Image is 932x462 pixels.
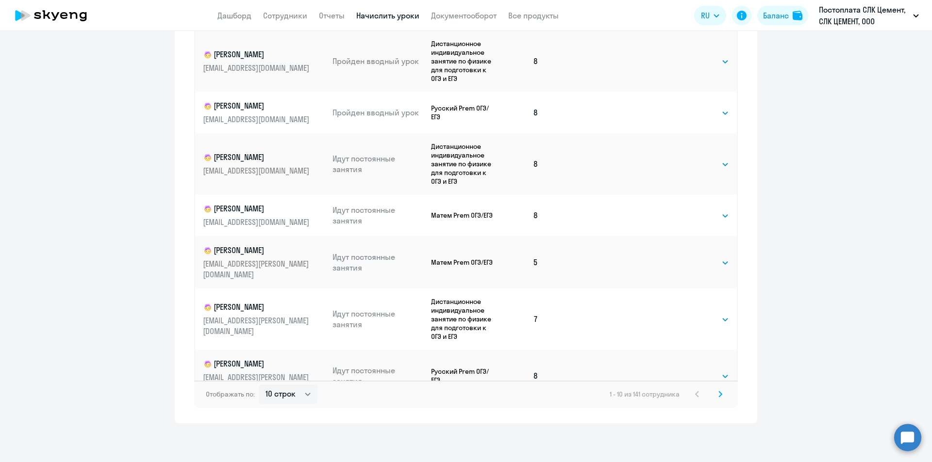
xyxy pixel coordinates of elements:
p: [EMAIL_ADDRESS][DOMAIN_NAME] [203,217,312,227]
td: 7 [497,288,546,350]
p: [PERSON_NAME] [203,302,312,313]
a: Все продукты [508,11,559,20]
button: Постоплата СЛК Цемент, СЛК ЦЕМЕНТ, ООО [814,4,924,27]
a: child[PERSON_NAME][EMAIL_ADDRESS][DOMAIN_NAME] [203,203,325,227]
p: [EMAIL_ADDRESS][DOMAIN_NAME] [203,165,312,176]
p: Идут постоянные занятия [333,252,424,273]
a: Дашборд [217,11,251,20]
p: [EMAIL_ADDRESS][PERSON_NAME][DOMAIN_NAME] [203,315,312,336]
div: Баланс [763,10,789,21]
p: [PERSON_NAME] [203,358,312,370]
p: Идут постоянные занятия [333,308,424,330]
a: Документооборот [431,11,497,20]
p: [PERSON_NAME] [203,152,312,163]
img: child [203,246,213,255]
td: 8 [497,350,546,402]
span: RU [701,10,710,21]
td: 8 [497,194,546,236]
p: Идут постоянные занятия [333,153,424,175]
a: child[PERSON_NAME][EMAIL_ADDRESS][PERSON_NAME][DOMAIN_NAME] [203,245,325,280]
span: 1 - 10 из 141 сотрудника [610,390,680,398]
p: [PERSON_NAME] [203,245,312,256]
img: child [203,303,213,312]
p: Матем Prem ОГЭ/ЕГЭ [431,258,497,267]
a: Отчеты [319,11,345,20]
p: Дистанционное индивидуальное занятие по физике для подготовки к ОГЭ и ЕГЭ [431,297,497,341]
p: Постоплата СЛК Цемент, СЛК ЦЕМЕНТ, ООО [819,4,909,27]
img: balance [793,11,802,20]
p: [EMAIL_ADDRESS][DOMAIN_NAME] [203,63,312,73]
button: RU [694,6,726,25]
p: Дистанционное индивидуальное занятие по физике для подготовки к ОГЭ и ЕГЭ [431,39,497,83]
td: 5 [497,236,546,288]
p: [PERSON_NAME] [203,100,312,112]
p: Пройден вводный урок [333,107,424,118]
img: child [203,204,213,214]
a: child[PERSON_NAME][EMAIL_ADDRESS][DOMAIN_NAME] [203,49,325,73]
p: [EMAIL_ADDRESS][PERSON_NAME][DOMAIN_NAME] [203,258,312,280]
a: child[PERSON_NAME][EMAIL_ADDRESS][DOMAIN_NAME] [203,152,325,176]
p: Дистанционное индивидуальное занятие по физике для подготовки к ОГЭ и ЕГЭ [431,142,497,186]
p: Идут постоянные занятия [333,205,424,226]
button: Балансbalance [757,6,808,25]
p: [PERSON_NAME] [203,49,312,61]
img: child [203,50,213,60]
img: child [203,101,213,111]
img: child [203,153,213,162]
p: [EMAIL_ADDRESS][PERSON_NAME][DOMAIN_NAME] [203,372,312,393]
p: Пройден вводный урок [333,56,424,66]
a: Сотрудники [263,11,307,20]
a: child[PERSON_NAME][EMAIL_ADDRESS][PERSON_NAME][DOMAIN_NAME] [203,302,325,336]
p: Русский Prem ОГЭ/ЕГЭ [431,104,497,121]
td: 8 [497,133,546,194]
a: Начислить уроки [356,11,419,20]
p: [PERSON_NAME] [203,203,312,215]
p: Идут постоянные занятия [333,365,424,386]
td: 8 [497,31,546,92]
img: child [203,359,213,369]
a: child[PERSON_NAME][EMAIL_ADDRESS][DOMAIN_NAME] [203,100,325,125]
td: 8 [497,92,546,133]
p: Русский Prem ОГЭ/ЕГЭ [431,367,497,384]
span: Отображать по: [206,390,255,398]
p: Матем Prem ОГЭ/ЕГЭ [431,211,497,220]
a: child[PERSON_NAME][EMAIL_ADDRESS][PERSON_NAME][DOMAIN_NAME] [203,358,325,393]
p: [EMAIL_ADDRESS][DOMAIN_NAME] [203,114,312,125]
